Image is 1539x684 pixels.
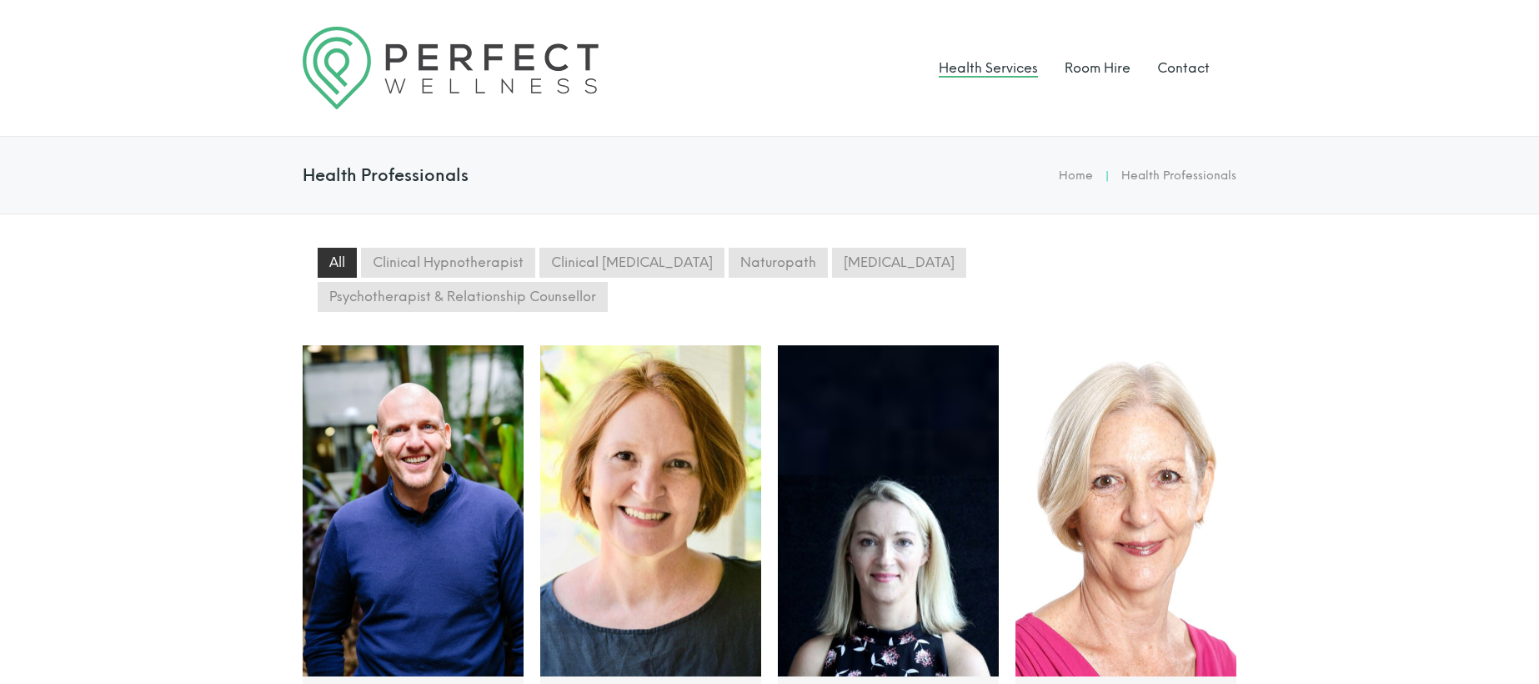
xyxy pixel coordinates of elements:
[303,165,469,185] h4: Health Professionals
[1065,60,1130,76] a: Room Hire
[539,248,724,278] li: Clinical [MEDICAL_DATA]
[1157,60,1210,76] a: Contact
[318,248,357,278] li: All
[361,248,535,278] li: Clinical Hypnotherapist
[729,248,828,278] li: Naturopath
[1121,166,1236,187] li: Health Professionals
[303,27,599,109] img: Logo Perfect Wellness 710x197
[1059,168,1093,183] a: Home
[939,60,1038,76] a: Health Services
[1093,166,1121,187] li: |
[318,282,608,312] li: Psychotherapist & Relationship Counsellor
[832,248,966,278] li: [MEDICAL_DATA]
